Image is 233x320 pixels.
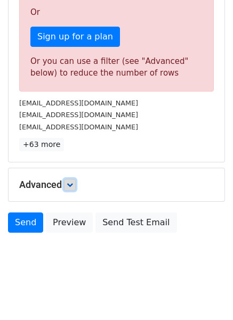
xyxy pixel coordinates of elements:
[8,212,43,233] a: Send
[30,7,203,18] p: Or
[180,269,233,320] iframe: Chat Widget
[19,99,138,107] small: [EMAIL_ADDRESS][DOMAIN_NAME]
[19,123,138,131] small: [EMAIL_ADDRESS][DOMAIN_NAME]
[46,212,93,233] a: Preview
[19,179,214,191] h5: Advanced
[30,27,120,47] a: Sign up for a plan
[19,111,138,119] small: [EMAIL_ADDRESS][DOMAIN_NAME]
[95,212,176,233] a: Send Test Email
[19,138,64,151] a: +63 more
[30,55,203,79] div: Or you can use a filter (see "Advanced" below) to reduce the number of rows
